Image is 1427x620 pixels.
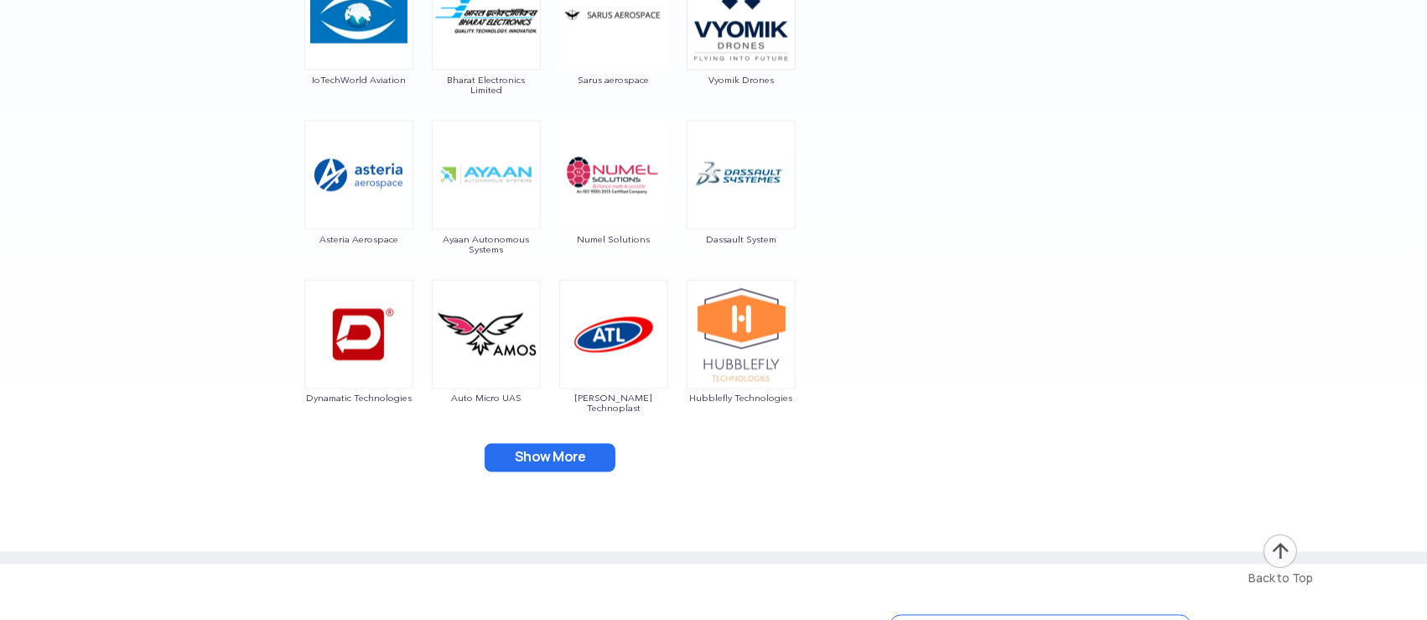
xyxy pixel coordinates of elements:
img: ic_asteria.png [304,121,413,230]
img: ic_dassaultsystems.png [687,121,796,230]
a: Vyomik Drones [686,8,797,85]
span: Numel Solutions [558,234,669,244]
span: Bharat Electronics Limited [431,75,542,95]
span: [PERSON_NAME] Technoplast [558,393,669,414]
span: Ayaan Autonomous Systems [431,234,542,254]
img: ic_arrow-up.png [1262,533,1299,570]
span: Sarus aerospace [558,75,669,85]
span: Auto Micro UAS [431,393,542,404]
a: Ayaan Autonomous Systems [431,167,542,254]
a: Bharat Electronics Limited [431,8,542,95]
img: ic_automicro.png [432,280,541,389]
a: Asteria Aerospace [304,167,414,244]
a: Dynamatic Technologies [304,326,414,404]
a: Numel Solutions [558,167,669,244]
span: Dynamatic Technologies [304,393,414,404]
img: ic_dynamatic.png [304,280,413,389]
button: Show More [485,444,615,472]
span: Asteria Aerospace [304,234,414,244]
img: ic_hubblefly.png [687,280,796,389]
span: Hubblefly Technologies [686,393,797,404]
img: img_ayaan.png [432,121,541,230]
span: IoTechWorld Aviation [304,75,414,85]
a: Sarus aerospace [558,8,669,85]
a: [PERSON_NAME] Technoplast [558,326,669,414]
span: Vyomik Drones [686,75,797,85]
a: Hubblefly Technologies [686,326,797,404]
a: Dassault System [686,167,797,244]
img: img_numel.png [559,121,668,230]
div: Back to Top [1248,570,1313,586]
span: Dassault System [686,234,797,244]
a: Auto Micro UAS [431,326,542,404]
img: ic_anjanitechnoplast.png [559,280,668,389]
